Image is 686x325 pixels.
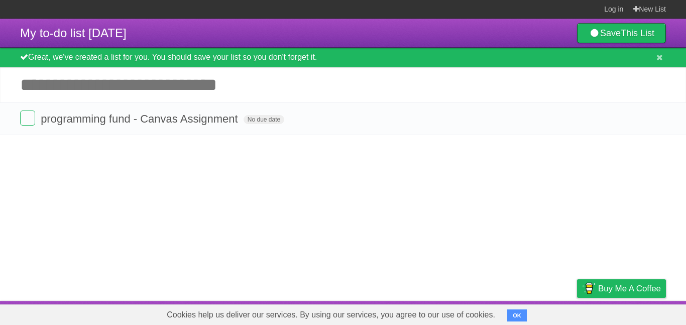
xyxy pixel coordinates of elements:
span: Cookies help us deliver our services. By using our services, you agree to our use of cookies. [157,305,505,325]
a: Buy me a coffee [577,279,666,298]
a: About [443,303,465,322]
a: SaveThis List [577,23,666,43]
a: Terms [530,303,552,322]
span: programming fund - Canvas Assignment [41,113,241,125]
label: Done [20,111,35,126]
span: My to-do list [DATE] [20,26,127,40]
span: Buy me a coffee [598,280,661,297]
img: Buy me a coffee [582,280,596,297]
a: Developers [477,303,517,322]
a: Suggest a feature [603,303,666,322]
button: OK [507,309,527,321]
b: This List [621,28,654,38]
a: Privacy [564,303,590,322]
span: No due date [244,115,284,124]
